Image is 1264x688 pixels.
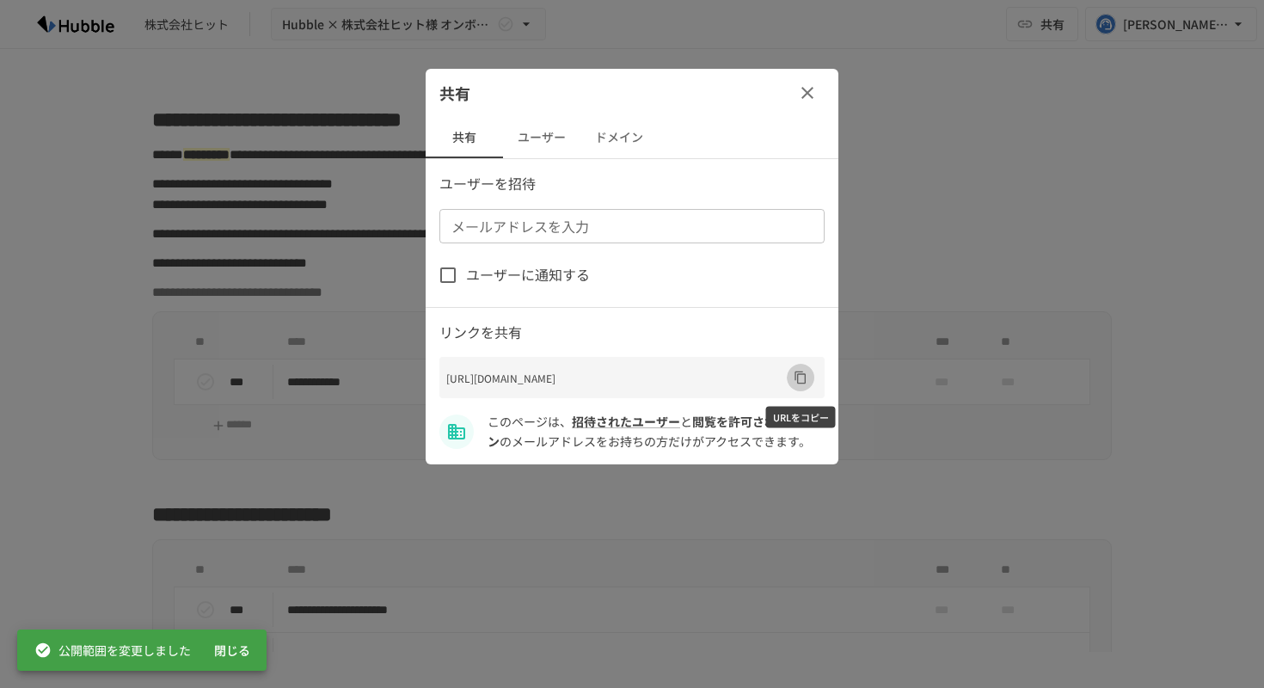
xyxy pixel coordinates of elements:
a: 招待されたユーザー [572,413,680,430]
span: hit-ad.co.jp [488,413,825,449]
p: このページは、 と のメールアドレスをお持ちの方だけがアクセスできます。 [488,412,825,451]
button: URLをコピー [787,364,814,391]
button: 閉じる [205,635,260,666]
span: ユーザーに通知する [466,264,590,286]
button: 共有 [426,117,503,158]
p: リンクを共有 [439,322,825,344]
div: 公開範囲を変更しました [34,635,191,666]
p: [URL][DOMAIN_NAME] [446,370,787,386]
div: URLをコピー [766,407,836,428]
p: ユーザーを招待 [439,173,825,195]
button: ドメイン [580,117,658,158]
button: ユーザー [503,117,580,158]
div: 共有 [426,69,838,117]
